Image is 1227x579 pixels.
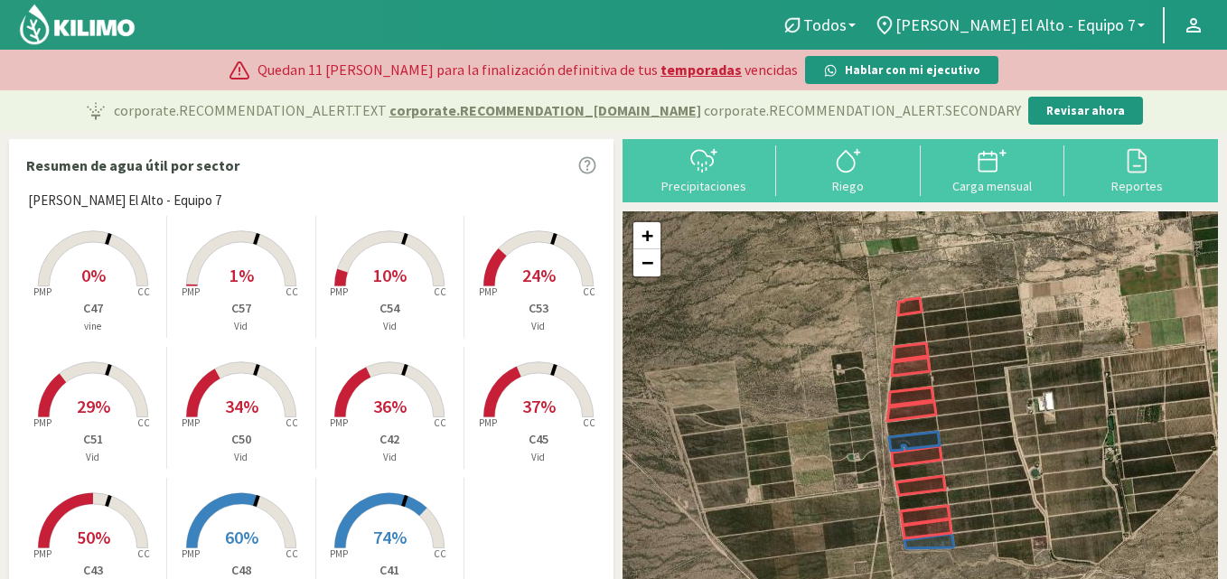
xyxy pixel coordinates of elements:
p: Hablar con mi ejecutivo [845,61,980,79]
p: C51 [19,430,166,449]
tspan: PMP [479,285,497,298]
div: Precipitaciones [637,180,771,192]
div: Riego [782,180,915,192]
p: C50 [167,430,314,449]
p: Vid [167,319,314,334]
p: corporate.RECOMMENDATION_ALERT.TEXT [114,99,1021,121]
button: Hablar con mi ejecutivo [805,56,998,85]
p: C42 [316,430,464,449]
tspan: CC [137,416,150,429]
span: 24% [522,264,556,286]
tspan: CC [434,285,446,298]
p: Resumen de agua útil por sector [26,154,239,176]
p: vine [19,319,166,334]
p: Vid [167,450,314,465]
tspan: PMP [33,416,51,429]
tspan: PMP [182,547,200,560]
tspan: PMP [182,416,200,429]
p: Vid [19,450,166,465]
p: C45 [464,430,613,449]
span: corporate.RECOMMENDATION_ALERT.SECONDARY [704,99,1021,121]
tspan: PMP [330,416,348,429]
tspan: PMP [479,416,497,429]
span: 74% [373,526,407,548]
tspan: PMP [33,547,51,560]
span: 50% [77,526,110,548]
span: 0% [81,264,106,286]
p: C47 [19,299,166,318]
tspan: PMP [33,285,51,298]
span: Todos [803,15,847,34]
p: C53 [464,299,613,318]
span: 1% [229,264,254,286]
tspan: CC [583,416,595,429]
tspan: CC [583,285,595,298]
span: 10% [373,264,407,286]
span: 60% [225,526,258,548]
span: corporate.RECOMMENDATION_[DOMAIN_NAME] [389,99,701,121]
tspan: PMP [330,547,348,560]
img: Kilimo [18,3,136,46]
tspan: PMP [182,285,200,298]
a: Zoom out [633,249,660,276]
p: C54 [316,299,464,318]
span: vencidas [745,59,798,80]
button: Reportes [1064,145,1209,193]
div: Carga mensual [926,180,1060,192]
p: C57 [167,299,314,318]
button: Revisar ahora [1028,97,1143,126]
p: Revisar ahora [1046,102,1125,120]
span: 37% [522,395,556,417]
span: [PERSON_NAME] El Alto - Equipo 7 [895,15,1136,34]
button: Precipitaciones [632,145,776,193]
button: Riego [776,145,921,193]
button: Carga mensual [921,145,1065,193]
tspan: CC [137,547,150,560]
span: 36% [373,395,407,417]
p: Vid [316,319,464,334]
a: Zoom in [633,222,660,249]
p: Quedan 11 [PERSON_NAME] para la finalización definitiva de tus [258,59,798,80]
tspan: CC [286,547,298,560]
p: Vid [464,450,613,465]
p: Vid [464,319,613,334]
span: 34% [225,395,258,417]
tspan: CC [434,416,446,429]
span: [PERSON_NAME] El Alto - Equipo 7 [28,191,221,211]
tspan: PMP [330,285,348,298]
span: temporadas [660,59,742,80]
tspan: CC [286,285,298,298]
tspan: CC [286,416,298,429]
tspan: CC [434,547,446,560]
tspan: CC [137,285,150,298]
p: Vid [316,450,464,465]
div: Reportes [1070,180,1204,192]
span: 29% [77,395,110,417]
